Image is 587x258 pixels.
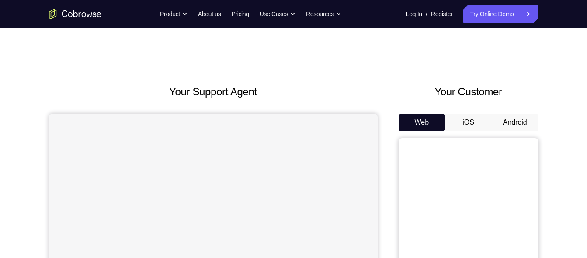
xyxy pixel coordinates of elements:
[198,5,221,23] a: About us
[399,114,445,131] button: Web
[431,5,452,23] a: Register
[260,5,295,23] button: Use Cases
[49,84,378,100] h2: Your Support Agent
[445,114,492,131] button: iOS
[399,84,538,100] h2: Your Customer
[49,9,101,19] a: Go to the home page
[492,114,538,131] button: Android
[426,9,427,19] span: /
[463,5,538,23] a: Try Online Demo
[406,5,422,23] a: Log In
[306,5,341,23] button: Resources
[160,5,188,23] button: Product
[231,5,249,23] a: Pricing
